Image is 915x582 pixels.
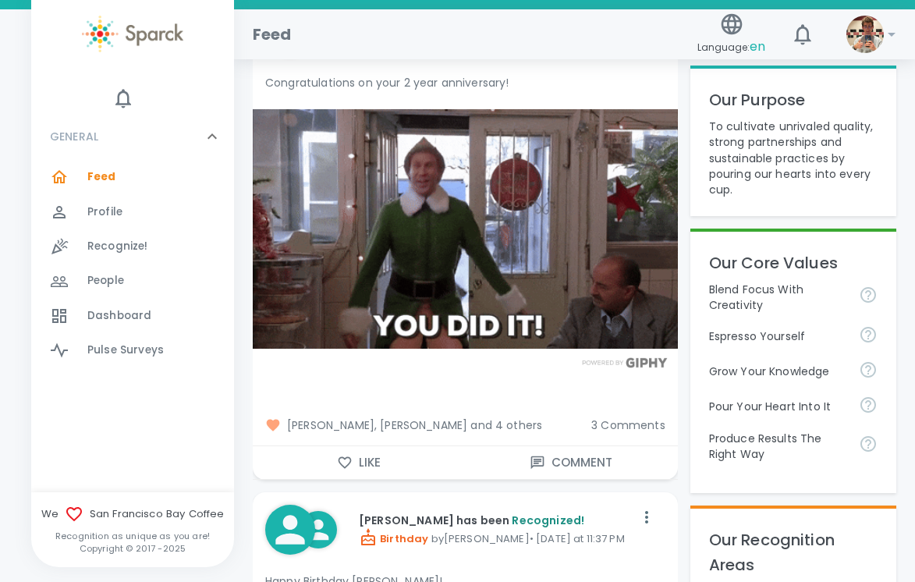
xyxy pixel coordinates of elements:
svg: Come to work to make a difference in your own way [859,396,878,414]
div: GENERAL [31,160,234,374]
span: People [87,273,124,289]
p: GENERAL [50,129,98,144]
button: Comment [465,446,677,479]
p: Our Purpose [709,87,878,112]
img: Powered by GIPHY [578,357,672,367]
h1: Feed [253,22,292,47]
svg: Achieve goals today and innovate for tomorrow [859,286,878,304]
p: Congratulations on your 2 year anniversary! [265,75,665,90]
p: Produce Results The Right Way [709,431,846,462]
div: GENERAL [31,113,234,160]
p: To cultivate unrivaled quality, strong partnerships and sustainable practices by pouring our hear... [709,119,878,197]
svg: Share your voice and your ideas [859,325,878,344]
p: Recognition as unique as you are! [31,530,234,542]
p: Pour Your Heart Into It [709,399,846,414]
span: en [750,37,765,55]
button: Language:en [691,7,771,62]
span: Recognize! [87,239,148,254]
button: Like [253,446,465,479]
span: Birthday [359,531,428,546]
img: Picture of Davis [846,16,884,53]
span: Language: [697,37,765,58]
p: Our Core Values [709,250,878,275]
span: Feed [87,169,116,185]
a: Dashboard [31,299,234,333]
span: 3 Comments [591,417,665,433]
span: Pulse Surveys [87,342,164,358]
span: Dashboard [87,308,151,324]
svg: Find success working together and doing the right thing [859,435,878,453]
p: Grow Your Knowledge [709,364,846,379]
p: by [PERSON_NAME] • [DATE] at 11:37 PM [359,528,634,547]
p: Blend Focus With Creativity [709,282,846,313]
a: Sparck logo [31,16,234,52]
a: People [31,264,234,298]
p: Copyright © 2017 - 2025 [31,542,234,555]
p: Espresso Yourself [709,328,846,344]
p: [PERSON_NAME] has been [359,513,634,528]
a: Feed [31,160,234,194]
p: Our Recognition Areas [709,527,878,577]
img: Sparck logo [82,16,183,52]
span: Profile [87,204,122,220]
span: Recognized! [512,513,584,528]
span: We San Francisco Bay Coffee [31,505,234,523]
svg: Follow your curiosity and learn together [859,360,878,379]
a: Recognize! [31,229,234,264]
a: Pulse Surveys [31,333,234,367]
a: Profile [31,195,234,229]
span: [PERSON_NAME], [PERSON_NAME] and 4 others [265,417,579,433]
